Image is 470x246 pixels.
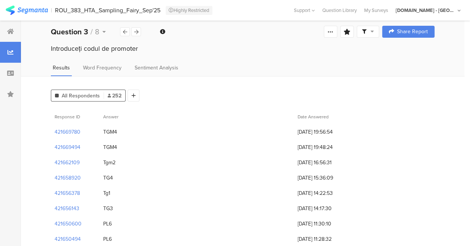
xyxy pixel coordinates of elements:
span: [DATE] 14:22:53 [298,189,357,197]
section: 421669780 [55,128,80,136]
span: Response ID [55,113,80,120]
span: [DATE] 16:56:31 [298,159,357,166]
img: segmanta logo [6,6,48,15]
div: TGM4 [103,143,117,151]
div: | [51,6,52,15]
div: Tgm2 [103,159,116,166]
section: 421658920 [55,174,81,182]
b: Question 3 [51,26,88,37]
section: 421662109 [55,159,80,166]
div: TG3 [103,205,113,212]
span: [DATE] 14:17:30 [298,205,357,212]
span: Sentiment Analysis [135,64,178,72]
span: / [90,26,93,37]
div: TG4 [103,174,113,182]
div: [DOMAIN_NAME] - [GEOGRAPHIC_DATA] [396,7,455,14]
div: PL6 [103,235,112,243]
span: [DATE] 11:30:10 [298,220,357,228]
div: PL6 [103,220,112,228]
span: All Respondents [62,92,100,100]
a: My Surveys [360,7,392,14]
span: 252 [108,92,122,100]
span: Word Frequency [83,64,122,72]
section: 421669494 [55,143,80,151]
section: 421656143 [55,205,79,212]
div: ROU_383_HTA_Sampling_Fairy_Sep'25 [55,7,160,14]
span: Share Report [397,29,428,34]
span: 8 [95,26,99,37]
span: [DATE] 19:48:24 [298,143,357,151]
span: Date Answered [298,113,329,120]
span: Answer [103,113,119,120]
section: 421656378 [55,189,80,197]
div: Support [294,4,315,16]
section: 421650494 [55,235,81,243]
span: [DATE] 15:36:09 [298,174,357,182]
section: 421650600 [55,220,82,228]
div: Highly Restricted [166,6,212,15]
div: TGM4 [103,128,117,136]
span: Results [53,64,70,72]
div: Introduceți codul de promoter [51,44,434,53]
div: Tg1 [103,189,110,197]
span: [DATE] 11:28:32 [298,235,357,243]
span: [DATE] 19:56:54 [298,128,357,136]
a: Question Library [319,7,360,14]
